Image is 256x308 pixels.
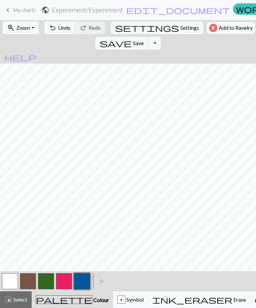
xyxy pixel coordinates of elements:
button: Undo [44,21,75,34]
button: p Symbol [113,291,148,308]
button: Erase [148,291,250,308]
span: Undo [58,24,71,31]
span: Select [12,296,27,303]
span: Erase [232,296,246,303]
button: Add to Ravelry [207,22,255,34]
span: add [97,277,105,286]
img: Ravelry [209,24,217,32]
button: Colour [32,291,113,308]
a: My charts [4,4,36,16]
span: My charts [13,7,36,13]
h2: Experement / Experement [52,6,123,14]
span: highlight_alt [4,295,12,304]
span: Add to Ravelry [219,24,253,32]
span: Colour [92,297,109,303]
span: undo [49,23,57,32]
div: p [118,296,125,304]
span: Settings [180,24,199,32]
span: zoom_in [7,23,15,32]
button: SettingsSettings [111,21,203,34]
span: edit_document [126,5,230,15]
button: Zoom [3,21,38,34]
span: Zoom [16,24,30,31]
span: help [4,53,36,62]
span: settings [115,23,179,32]
span: Save [133,40,144,46]
span: Symbol [125,296,144,303]
span: public [41,5,49,15]
button: Save [95,37,148,49]
span: ink_eraser [152,295,232,304]
span: palette [36,295,92,304]
i: Settings [115,24,179,32]
span: keyboard_arrow_left [4,5,12,15]
span: save [100,38,132,48]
